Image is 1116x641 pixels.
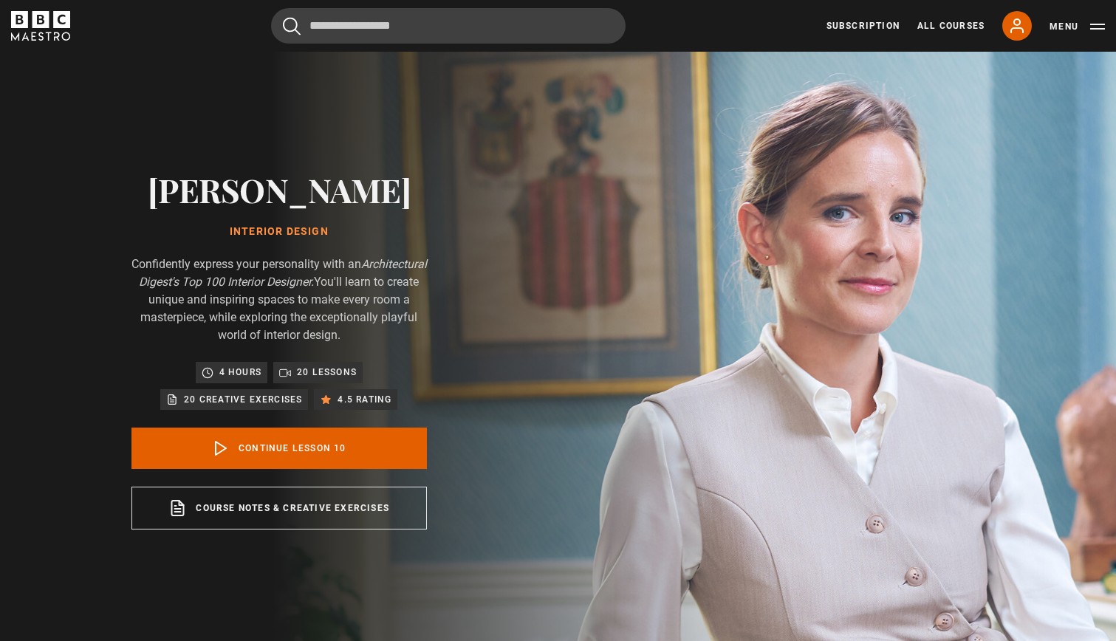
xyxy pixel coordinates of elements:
p: 20 lessons [297,365,357,380]
button: Toggle navigation [1050,19,1105,34]
i: Architectural Digest's Top 100 Interior Designer. [139,257,427,289]
svg: BBC Maestro [11,11,70,41]
h2: [PERSON_NAME] [131,171,427,208]
p: 4 hours [219,365,261,380]
a: All Courses [917,19,985,32]
p: 20 creative exercises [184,392,302,407]
button: Submit the search query [283,17,301,35]
h1: Interior Design [131,226,427,238]
a: Continue lesson 10 [131,428,427,469]
input: Search [271,8,626,44]
a: Course notes & creative exercises [131,487,427,529]
p: 4.5 rating [338,392,391,407]
a: Subscription [826,19,900,32]
p: Confidently express your personality with an You'll learn to create unique and inspiring spaces t... [131,256,427,344]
